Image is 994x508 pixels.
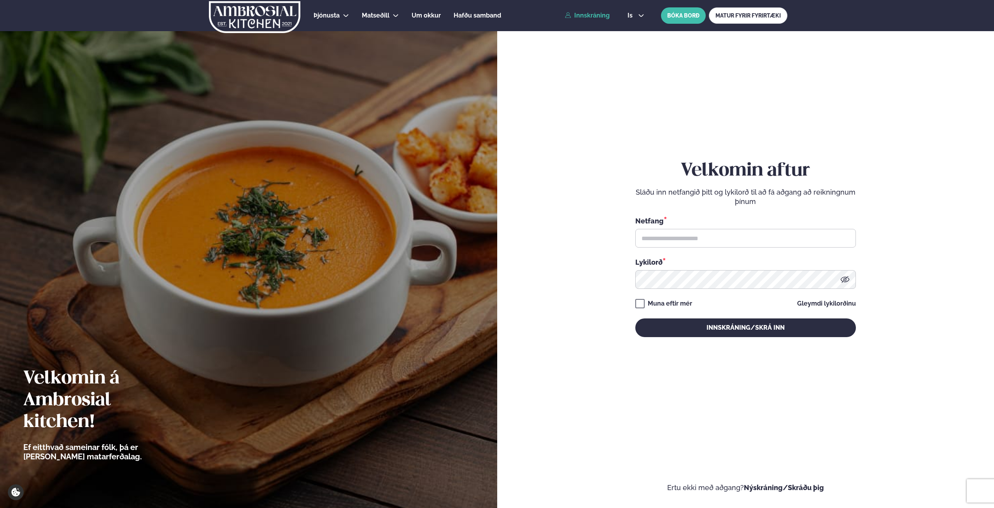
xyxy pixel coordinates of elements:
[521,483,971,492] p: Ertu ekki með aðgang?
[628,12,635,19] span: is
[208,1,301,33] img: logo
[314,12,340,19] span: Þjónusta
[454,11,501,20] a: Hafðu samband
[454,12,501,19] span: Hafðu samband
[709,7,787,24] a: MATUR FYRIR FYRIRTÆKI
[23,443,185,461] p: Ef eitthvað sameinar fólk, þá er [PERSON_NAME] matarferðalag.
[744,483,824,492] a: Nýskráning/Skráðu þig
[635,188,856,206] p: Sláðu inn netfangið þitt og lykilorð til að fá aðgang að reikningnum þínum
[412,11,441,20] a: Um okkur
[362,12,389,19] span: Matseðill
[635,160,856,182] h2: Velkomin aftur
[8,484,24,500] a: Cookie settings
[23,368,185,433] h2: Velkomin á Ambrosial kitchen!
[635,216,856,226] div: Netfang
[314,11,340,20] a: Þjónusta
[635,257,856,267] div: Lykilorð
[565,12,610,19] a: Innskráning
[362,11,389,20] a: Matseðill
[797,301,856,307] a: Gleymdi lykilorðinu
[661,7,706,24] button: BÓKA BORÐ
[621,12,650,19] button: is
[412,12,441,19] span: Um okkur
[635,318,856,337] button: Innskráning/Skrá inn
